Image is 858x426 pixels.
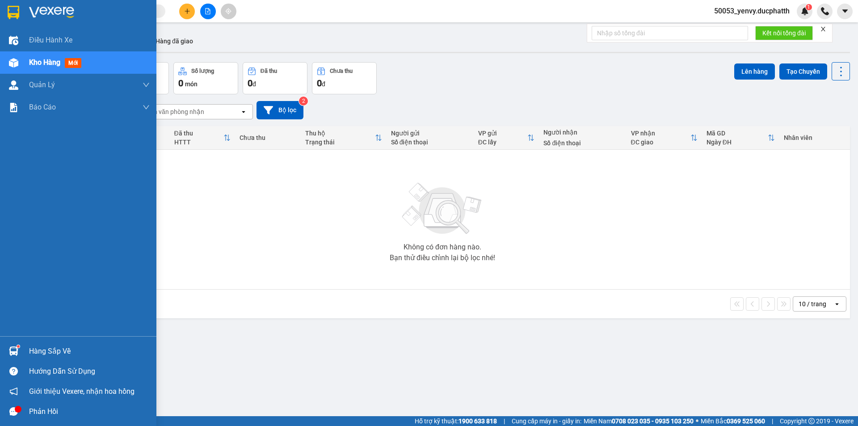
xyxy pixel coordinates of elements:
[390,254,495,262] div: Bạn thử điều chỉnh lại bộ lọc nhé!
[806,4,812,10] sup: 1
[755,26,813,40] button: Kết nối tổng đài
[833,300,841,308] svg: open
[707,139,768,146] div: Ngày ĐH
[9,103,18,112] img: solution-icon
[696,419,698,423] span: ⚪️
[322,80,325,88] span: đ
[727,418,765,425] strong: 0369 525 060
[707,5,797,17] span: 50053_yenvy.ducphatth
[29,79,55,90] span: Quản Lý
[17,345,20,348] sup: 1
[143,104,150,111] span: down
[221,4,236,19] button: aim
[143,81,150,89] span: down
[248,78,252,89] span: 0
[9,58,18,67] img: warehouse-icon
[762,28,806,38] span: Kết nối tổng đài
[9,36,18,45] img: warehouse-icon
[801,7,809,15] img: icon-new-feature
[799,299,826,308] div: 10 / trang
[330,68,353,74] div: Chưa thu
[631,139,690,146] div: ĐC giao
[9,407,18,416] span: message
[143,107,204,116] div: Chọn văn phòng nhận
[29,405,150,418] div: Phản hồi
[261,68,277,74] div: Đã thu
[807,4,810,10] span: 1
[474,126,539,150] th: Toggle SortBy
[398,177,487,240] img: svg+xml;base64,PHN2ZyBjbGFzcz0ibGlzdC1wbHVnX19zdmciIHhtbG5zPSJodHRwOi8vd3d3LnczLm9yZy8yMDAwL3N2Zy...
[512,416,581,426] span: Cung cấp máy in - giấy in:
[317,78,322,89] span: 0
[821,7,829,15] img: phone-icon
[225,8,231,14] span: aim
[458,418,497,425] strong: 1900 633 818
[415,416,497,426] span: Hỗ trợ kỹ thuật:
[185,80,198,88] span: món
[240,108,247,115] svg: open
[252,80,256,88] span: đ
[9,346,18,356] img: warehouse-icon
[612,418,694,425] strong: 0708 023 035 - 0935 103 250
[65,58,81,68] span: mới
[29,365,150,378] div: Hướng dẫn sử dụng
[478,139,528,146] div: ĐC lấy
[305,130,375,137] div: Thu hộ
[9,387,18,396] span: notification
[184,8,190,14] span: plus
[707,130,768,137] div: Mã GD
[174,130,224,137] div: Đã thu
[772,416,773,426] span: |
[148,30,200,52] button: Hàng đã giao
[312,62,377,94] button: Chưa thu0đ
[257,101,303,119] button: Bộ lọc
[734,63,775,80] button: Lên hàng
[173,62,238,94] button: Số lượng0món
[784,134,845,141] div: Nhân viên
[29,58,60,67] span: Kho hàng
[8,6,19,19] img: logo-vxr
[200,4,216,19] button: file-add
[702,126,779,150] th: Toggle SortBy
[391,139,469,146] div: Số điện thoại
[592,26,748,40] input: Nhập số tổng đài
[841,7,849,15] span: caret-down
[543,129,622,136] div: Người nhận
[9,367,18,375] span: question-circle
[29,386,135,397] span: Giới thiệu Vexere, nhận hoa hồng
[9,80,18,90] img: warehouse-icon
[240,134,296,141] div: Chưa thu
[478,130,528,137] div: VP gửi
[779,63,827,80] button: Tạo Chuyến
[179,4,195,19] button: plus
[301,126,387,150] th: Toggle SortBy
[584,416,694,426] span: Miền Nam
[29,101,56,113] span: Báo cáo
[404,244,481,251] div: Không có đơn hàng nào.
[543,139,622,147] div: Số điện thoại
[627,126,702,150] th: Toggle SortBy
[701,416,765,426] span: Miền Bắc
[391,130,469,137] div: Người gửi
[504,416,505,426] span: |
[178,78,183,89] span: 0
[29,345,150,358] div: Hàng sắp về
[808,418,815,424] span: copyright
[299,97,308,105] sup: 2
[305,139,375,146] div: Trạng thái
[631,130,690,137] div: VP nhận
[29,34,72,46] span: Điều hành xe
[837,4,853,19] button: caret-down
[191,68,214,74] div: Số lượng
[820,26,826,32] span: close
[205,8,211,14] span: file-add
[174,139,224,146] div: HTTT
[243,62,307,94] button: Đã thu0đ
[170,126,236,150] th: Toggle SortBy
